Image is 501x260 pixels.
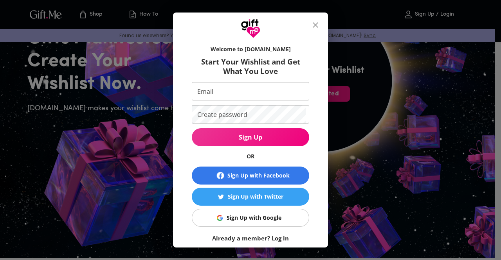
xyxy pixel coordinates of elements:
h6: Welcome to [DOMAIN_NAME] [192,45,309,53]
button: Sign Up with Facebook [192,167,309,185]
img: Sign Up with Twitter [218,194,224,200]
h6: OR [192,152,309,160]
div: Sign Up with Google [227,213,281,222]
button: Sign Up [192,128,309,146]
button: Sign Up with TwitterSign Up with Twitter [192,188,309,206]
button: Sign Up with GoogleSign Up with Google [192,209,309,227]
h6: Start Your Wishlist and Get What You Love [192,57,309,76]
button: close [306,16,325,34]
img: Sign Up with Google [217,215,223,221]
a: Already a member? Log in [212,234,289,242]
div: Sign Up with Facebook [227,171,290,180]
span: Sign Up [192,133,309,142]
img: GiftMe Logo [241,19,260,38]
div: Sign Up with Twitter [228,192,283,201]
